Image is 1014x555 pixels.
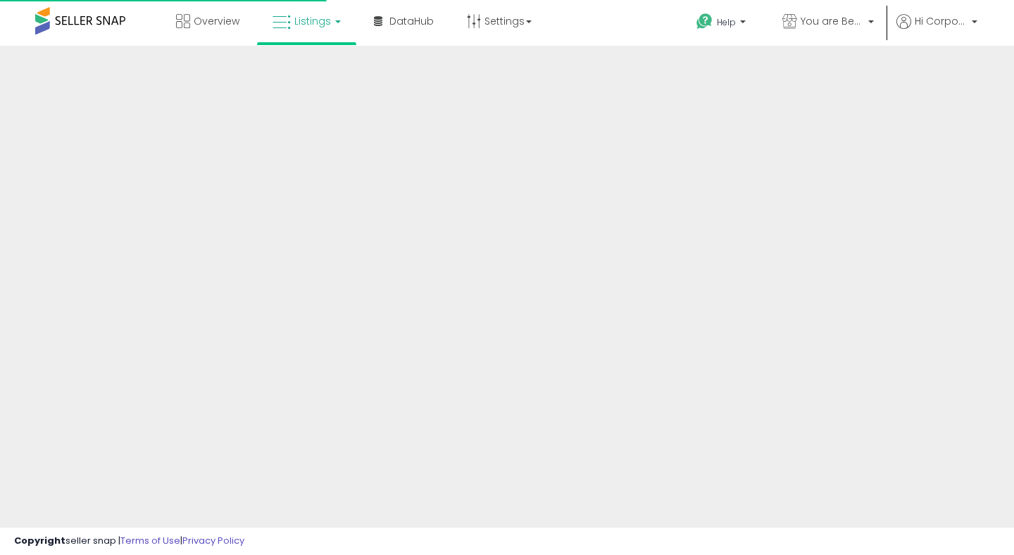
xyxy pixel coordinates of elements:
a: Privacy Policy [182,534,244,547]
span: Help [717,16,736,28]
a: Help [685,2,760,46]
strong: Copyright [14,534,65,547]
span: DataHub [389,14,434,28]
div: seller snap | | [14,535,244,548]
a: Hi Corporate [896,14,977,46]
span: Hi Corporate [915,14,968,28]
a: Terms of Use [120,534,180,547]
span: Overview [194,14,239,28]
span: Listings [294,14,331,28]
i: Get Help [696,13,713,30]
span: You are Beautiful ([GEOGRAPHIC_DATA]) [801,14,864,28]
